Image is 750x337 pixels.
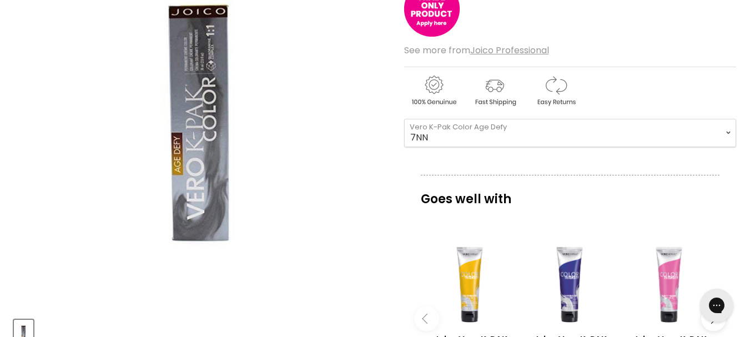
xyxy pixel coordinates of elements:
[404,44,549,57] span: See more from
[404,74,463,108] img: genuine.gif
[694,285,739,326] iframe: Gorgias live chat messenger
[526,74,585,108] img: returns.gif
[465,74,524,108] img: shipping.gif
[421,175,719,212] p: Goes well with
[470,44,549,57] a: Joico Professional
